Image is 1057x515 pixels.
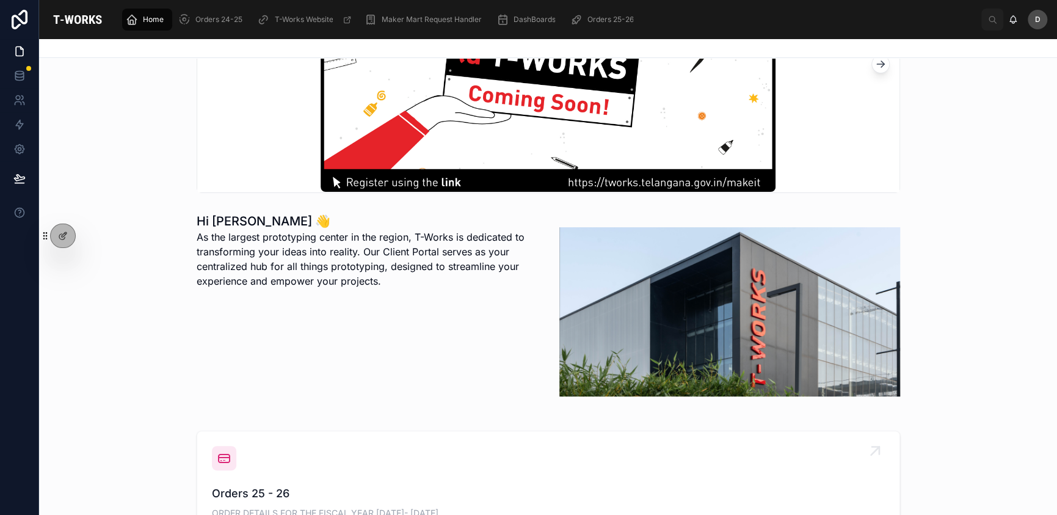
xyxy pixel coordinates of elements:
span: Orders 24-25 [195,15,242,24]
span: D [1035,15,1041,24]
p: As the largest prototyping center in the region, T-Works is dedicated to transforming your ideas ... [197,230,537,288]
a: Maker Mart Request Handler [360,9,490,31]
a: Orders 25-26 [566,9,642,31]
a: T-Works Website [253,9,358,31]
span: Maker Mart Request Handler [381,15,481,24]
span: Orders 25-26 [587,15,633,24]
span: Orders 25 - 26 [212,485,885,502]
a: Home [122,9,172,31]
span: Home [143,15,164,24]
img: App logo [49,10,106,29]
a: DashBoards [492,9,564,31]
img: 20656-Tworks-build.png [559,227,900,396]
div: scrollable content [116,6,981,33]
a: Orders 24-25 [175,9,251,31]
span: T-Works Website [274,15,333,24]
span: DashBoards [513,15,555,24]
h1: Hi [PERSON_NAME] 👋 [197,213,537,230]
